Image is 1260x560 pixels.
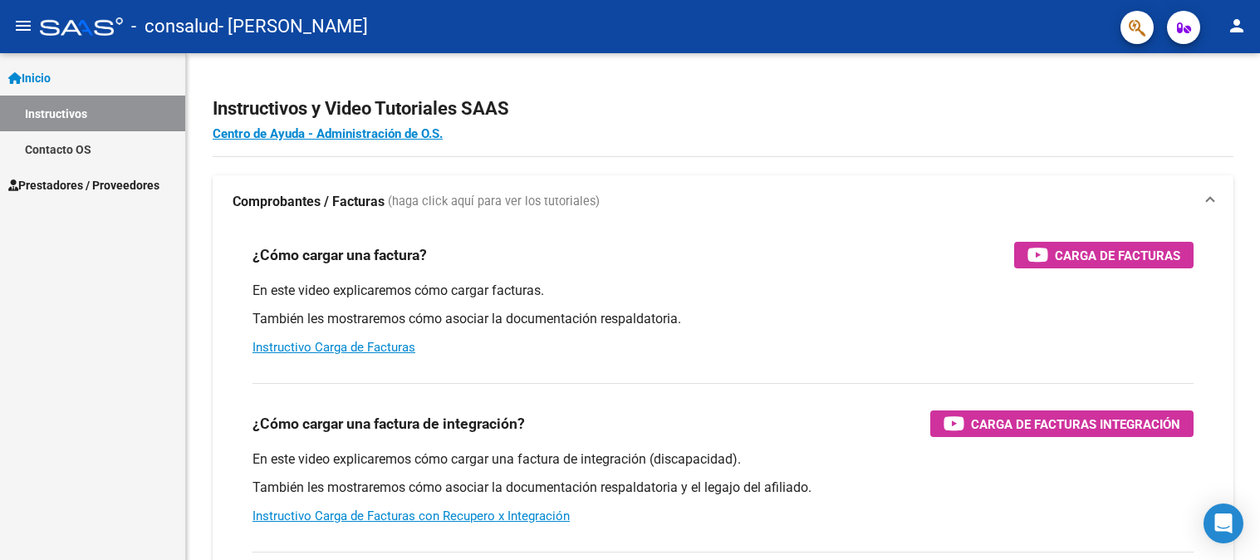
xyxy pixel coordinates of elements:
button: Carga de Facturas [1014,242,1194,268]
h3: ¿Cómo cargar una factura de integración? [252,412,525,435]
mat-expansion-panel-header: Comprobantes / Facturas (haga click aquí para ver los tutoriales) [213,175,1233,228]
a: Instructivo Carga de Facturas con Recupero x Integración [252,508,570,523]
div: Open Intercom Messenger [1204,504,1243,543]
button: Carga de Facturas Integración [930,410,1194,437]
p: También les mostraremos cómo asociar la documentación respaldatoria. [252,310,1194,328]
a: Centro de Ayuda - Administración de O.S. [213,126,443,141]
p: En este video explicaremos cómo cargar facturas. [252,282,1194,300]
mat-icon: menu [13,16,33,36]
span: - [PERSON_NAME] [218,8,368,45]
p: También les mostraremos cómo asociar la documentación respaldatoria y el legajo del afiliado. [252,479,1194,497]
span: - consalud [131,8,218,45]
a: Instructivo Carga de Facturas [252,340,415,355]
strong: Comprobantes / Facturas [233,193,385,211]
mat-icon: person [1227,16,1247,36]
p: En este video explicaremos cómo cargar una factura de integración (discapacidad). [252,450,1194,469]
span: (haga click aquí para ver los tutoriales) [388,193,600,211]
span: Carga de Facturas [1055,245,1180,266]
span: Carga de Facturas Integración [971,414,1180,435]
span: Inicio [8,69,51,87]
h3: ¿Cómo cargar una factura? [252,243,427,267]
span: Prestadores / Proveedores [8,176,159,194]
h2: Instructivos y Video Tutoriales SAAS [213,93,1233,125]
